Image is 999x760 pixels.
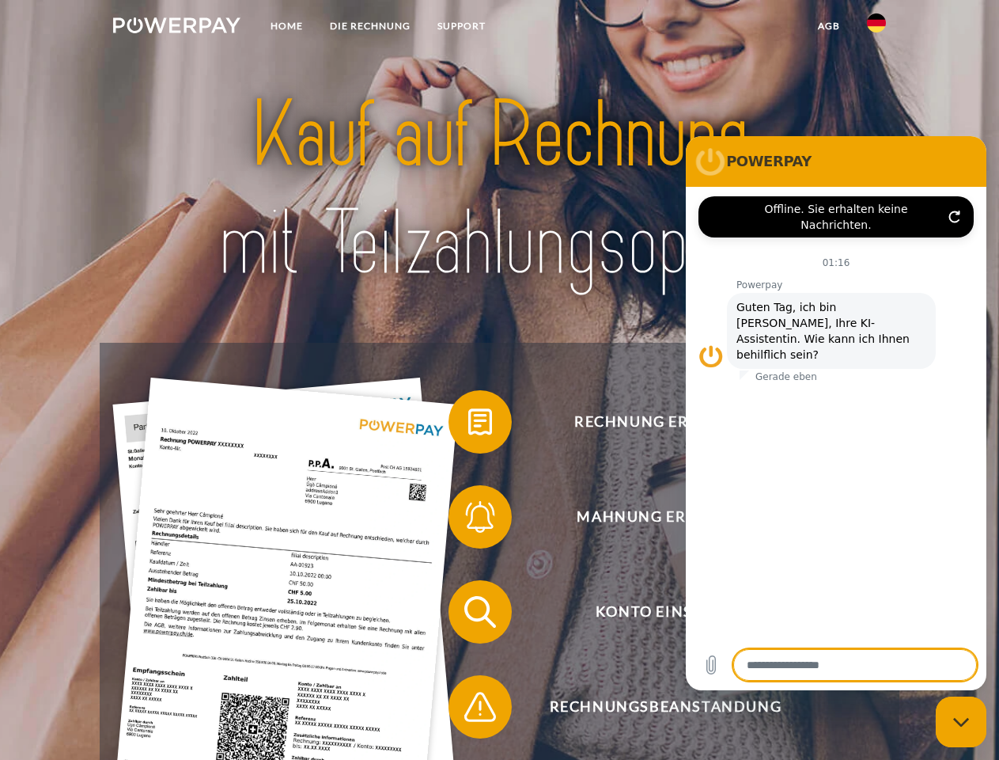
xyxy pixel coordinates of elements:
[113,17,240,33] img: logo-powerpay-white.svg
[471,390,859,454] span: Rechnung erhalten?
[471,485,859,549] span: Mahnung erhalten?
[257,12,316,40] a: Home
[460,497,500,537] img: qb_bell.svg
[316,12,424,40] a: DIE RECHNUNG
[686,136,986,690] iframe: Messaging-Fenster
[460,687,500,727] img: qb_warning.svg
[448,485,860,549] button: Mahnung erhalten?
[471,675,859,739] span: Rechnungsbeanstandung
[460,402,500,442] img: qb_bill.svg
[471,580,859,644] span: Konto einsehen
[448,580,860,644] button: Konto einsehen
[448,390,860,454] button: Rechnung erhalten?
[448,675,860,739] button: Rechnungsbeanstandung
[460,592,500,632] img: qb_search.svg
[936,697,986,747] iframe: Schaltfläche zum Öffnen des Messaging-Fensters; Konversation läuft
[867,13,886,32] img: de
[424,12,499,40] a: SUPPORT
[804,12,853,40] a: agb
[151,76,848,303] img: title-powerpay_de.svg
